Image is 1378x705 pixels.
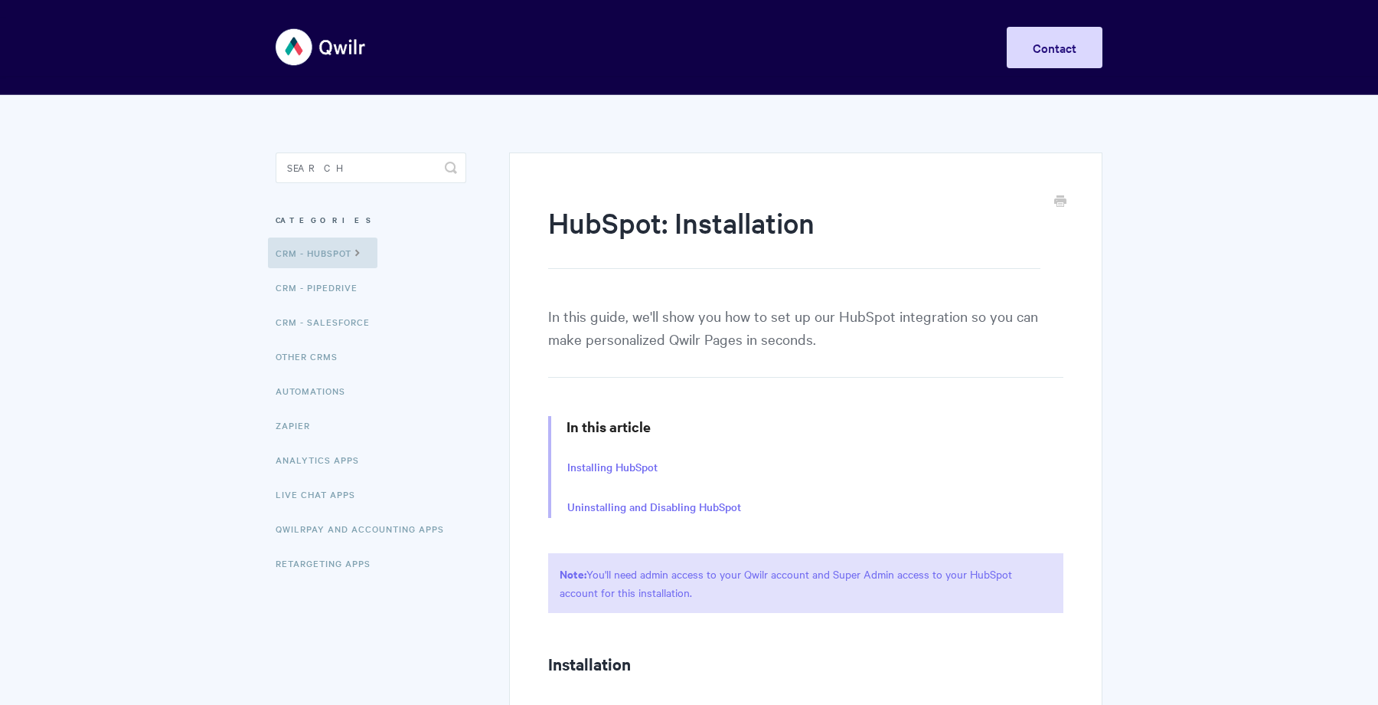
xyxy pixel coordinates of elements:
[560,566,586,582] strong: Note:
[276,307,381,337] a: CRM - Salesforce
[1054,194,1066,211] a: Print this Article
[276,18,367,76] img: Qwilr Help Center
[567,499,741,516] a: Uninstalling and Disabling HubSpot
[276,513,456,544] a: QwilrPay and Accounting Apps
[548,304,1063,378] p: In this guide, we'll show you how to set up our HubSpot integration so you can make personalized ...
[276,410,322,441] a: Zapier
[567,416,1063,438] h3: In this article
[276,206,466,234] h3: Categories
[276,375,357,406] a: Automations
[276,341,349,372] a: Other CRMs
[276,444,371,475] a: Analytics Apps
[1007,27,1102,68] a: Contact
[548,203,1040,269] h1: HubSpot: Installation
[276,548,382,579] a: Retargeting Apps
[567,459,658,476] a: Installing HubSpot
[548,651,1063,676] h2: Installation
[276,272,369,303] a: CRM - Pipedrive
[268,238,377,268] a: CRM - HubSpot
[276,152,466,183] input: Search
[548,553,1063,613] p: You'll need admin access to your Qwilr account and Super Admin access to your HubSpot account for...
[276,479,367,510] a: Live Chat Apps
